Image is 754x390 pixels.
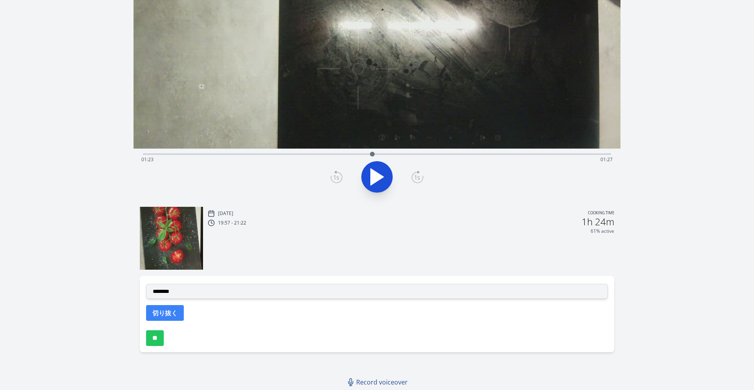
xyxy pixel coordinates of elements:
[582,217,614,226] h2: 1h 24m
[146,305,184,321] button: 切り抜く
[600,156,613,163] span: 01:27
[140,207,203,270] img: 250816175841_thumb.jpeg
[218,210,233,217] p: [DATE]
[141,156,154,163] span: 01:23
[591,228,614,234] p: 61% active
[588,210,614,217] p: Cooking time
[344,374,412,390] a: Record voiceover
[356,377,408,387] span: Record voiceover
[218,220,246,226] p: 19:57 - 21:22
